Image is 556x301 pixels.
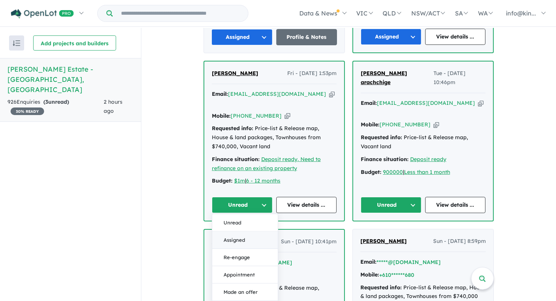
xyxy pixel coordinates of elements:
a: [PHONE_NUMBER] [380,121,430,128]
button: Unread [361,197,421,213]
a: View details ... [425,29,486,45]
a: [PERSON_NAME] arachchige [361,69,433,87]
span: 2 hours ago [104,98,123,114]
button: Add projects and builders [33,35,116,51]
a: [PERSON_NAME] [212,69,258,78]
span: 30 % READY [11,107,44,115]
img: sort.svg [13,40,20,46]
span: [PERSON_NAME] [212,70,258,77]
button: Copy [433,121,439,129]
strong: Mobile: [212,112,231,119]
input: Try estate name, suburb, builder or developer [114,5,247,21]
a: 6 - 12 months [246,177,280,184]
a: Deposit ready, Need to refinance on an existing property [212,156,321,172]
h5: [PERSON_NAME] Estate - [GEOGRAPHIC_DATA] , [GEOGRAPHIC_DATA] [8,64,133,95]
span: Tue - [DATE] 10:46pm [433,69,486,87]
strong: Budget: [212,177,233,184]
strong: Finance situation: [361,156,409,163]
strong: Mobile: [361,121,380,128]
span: Sun - [DATE] 8:59pm [433,237,486,246]
a: [PHONE_NUMBER] [231,112,282,119]
button: Assigned [212,232,278,249]
button: Assigned [361,29,421,45]
strong: Requested info: [361,134,402,141]
strong: Email: [212,91,228,97]
a: $1m [234,177,245,184]
span: 3 [45,98,48,105]
span: Sun - [DATE] 10:41pm [281,237,337,246]
a: [PERSON_NAME] [360,237,407,246]
a: Less than 1 month [404,169,450,175]
div: 926 Enquir ies [8,98,104,116]
a: [EMAIL_ADDRESS][DOMAIN_NAME] [377,100,475,106]
button: Appointment [212,266,278,284]
a: View details ... [276,197,337,213]
div: | [361,168,486,177]
span: Fri - [DATE] 1:53pm [287,69,337,78]
a: Profile & Notes [276,29,337,45]
strong: Email: [360,258,377,265]
button: Copy [329,90,335,98]
strong: Finance situation: [212,156,260,163]
button: Re-engage [212,249,278,266]
button: Copy [285,112,290,120]
strong: Requested info: [360,284,402,291]
a: Deposit ready [410,156,446,163]
div: Price-list & Release map, Vacant land [361,133,486,151]
a: View details ... [425,197,486,213]
button: Unread [212,197,273,213]
strong: Budget: [361,169,381,175]
div: | [212,177,337,186]
span: info@kin... [506,9,536,17]
strong: Requested info: [212,125,253,132]
a: [EMAIL_ADDRESS][DOMAIN_NAME] [228,91,326,97]
strong: ( unread) [43,98,69,105]
span: [PERSON_NAME] arachchige [361,70,407,86]
div: Price-list & Release map, House & land packages, Townhouses from $740,000, Vacant land [212,124,337,151]
button: Assigned [211,29,273,45]
strong: Mobile: [360,271,379,278]
button: Copy [478,99,484,107]
strong: Email: [361,100,377,106]
span: [PERSON_NAME] [360,238,407,244]
button: Made an offer [212,284,278,301]
img: Openlot PRO Logo White [11,9,74,18]
button: Unread [212,214,278,232]
a: 900000 [383,169,403,175]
